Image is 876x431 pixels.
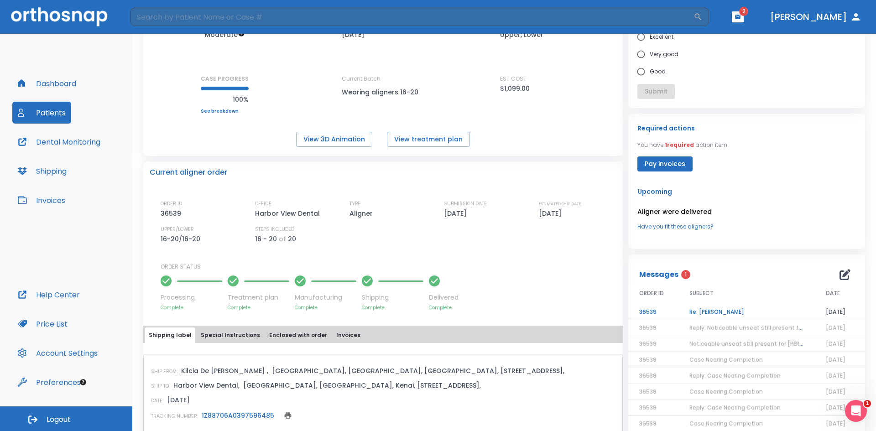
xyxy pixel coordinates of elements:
img: Orthosnap [11,7,108,26]
span: Very good [650,49,678,60]
button: [PERSON_NAME] [766,9,865,25]
button: Patients [12,102,71,124]
span: Reply: Case Nearing Completion [689,404,781,411]
span: 36539 [639,372,657,379]
p: CASE PROGRESS [201,75,249,83]
p: ORDER ID [161,200,182,208]
button: Shipping label [145,327,195,343]
p: 36539 [161,208,184,219]
p: Treatment plan [228,293,289,302]
span: [DATE] [826,372,845,379]
p: [DATE] [539,208,565,219]
span: 36539 [639,356,657,363]
span: [DATE] [826,404,845,411]
span: [DATE] [826,340,845,348]
p: 16 - 20 [255,234,277,244]
span: Reply: Noticeable unseat still present for [PERSON_NAME] [689,324,850,332]
button: Enclosed with order [266,327,331,343]
p: Complete [161,304,222,311]
p: STEPS INCLUDED [255,225,294,234]
span: Excellent [650,31,673,42]
span: SUBJECT [689,289,714,297]
span: [DATE] [826,324,845,332]
span: 36539 [639,340,657,348]
button: View treatment plan [387,132,470,147]
button: Pay invoices [637,156,693,171]
p: [DATE] [342,29,365,40]
p: [GEOGRAPHIC_DATA], [GEOGRAPHIC_DATA], Kenai, [STREET_ADDRESS], [243,380,481,391]
a: 1Z88706A0397596485 [202,411,274,420]
p: EST COST [500,75,527,83]
p: SUBMISSION DATE [444,200,487,208]
button: Dental Monitoring [12,131,106,153]
p: Harbor View Dental [255,208,323,219]
span: [DATE] [826,356,845,363]
span: 36539 [639,388,657,395]
span: ORDER ID [639,289,664,297]
p: [DATE] [444,208,470,219]
p: OFFICE [255,200,271,208]
button: Help Center [12,284,85,306]
button: Invoices [333,327,364,343]
p: Aligner were delivered [637,206,856,217]
span: Logout [47,415,71,425]
button: print [282,409,294,422]
button: Preferences [12,371,86,393]
span: 1 [864,400,871,407]
span: Up to 20 Steps (40 aligners) [205,30,245,39]
p: Wearing aligners 16-20 [342,87,424,98]
span: Case Nearing Completion [689,420,763,427]
span: 36539 [639,324,657,332]
p: 100% [201,94,249,105]
span: Case Nearing Completion [689,388,763,395]
span: 1 [681,270,690,279]
p: Current Batch [342,75,424,83]
span: Good [650,66,666,77]
span: [DATE] [826,420,845,427]
p: SHIP TO: [151,382,170,390]
span: Case Nearing Completion [689,356,763,363]
p: Processing [161,293,222,302]
p: ESTIMATED SHIP DATE [539,200,581,208]
td: [DATE] [815,304,865,320]
p: Aligner [349,208,376,219]
p: Shipping [362,293,423,302]
p: [GEOGRAPHIC_DATA], [GEOGRAPHIC_DATA], [GEOGRAPHIC_DATA], [STREET_ADDRESS], [272,365,564,376]
p: Harbor View Dental, [173,380,240,391]
p: DATE: [151,397,163,405]
button: Account Settings [12,342,103,364]
p: UPPER/LOWER [161,225,194,234]
p: Messages [639,269,678,280]
a: Have you fit these aligners? [637,223,856,231]
td: 36539 [628,304,678,320]
td: Re: [PERSON_NAME] [678,304,815,320]
span: [DATE] [826,388,845,395]
button: View 3D Animation [296,132,372,147]
div: tabs [145,327,621,343]
span: 36539 [639,404,657,411]
p: of [279,234,286,244]
p: Complete [228,304,289,311]
a: See breakdown [201,109,249,114]
p: 16-20/16-20 [161,234,203,244]
button: Shipping [12,160,72,182]
p: ORDER STATUS [161,263,616,271]
button: Dashboard [12,73,82,94]
p: You have action item [637,141,727,149]
p: Upcoming [637,186,856,197]
p: Delivered [429,293,459,302]
p: Manufacturing [295,293,356,302]
button: Price List [12,313,73,335]
a: Invoices [12,189,71,211]
p: SHIP FROM: [151,368,177,376]
p: Upper, Lower [500,29,543,40]
p: 20 [288,234,296,244]
p: Complete [362,304,423,311]
p: Required actions [637,123,695,134]
div: Tooltip anchor [79,378,87,386]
